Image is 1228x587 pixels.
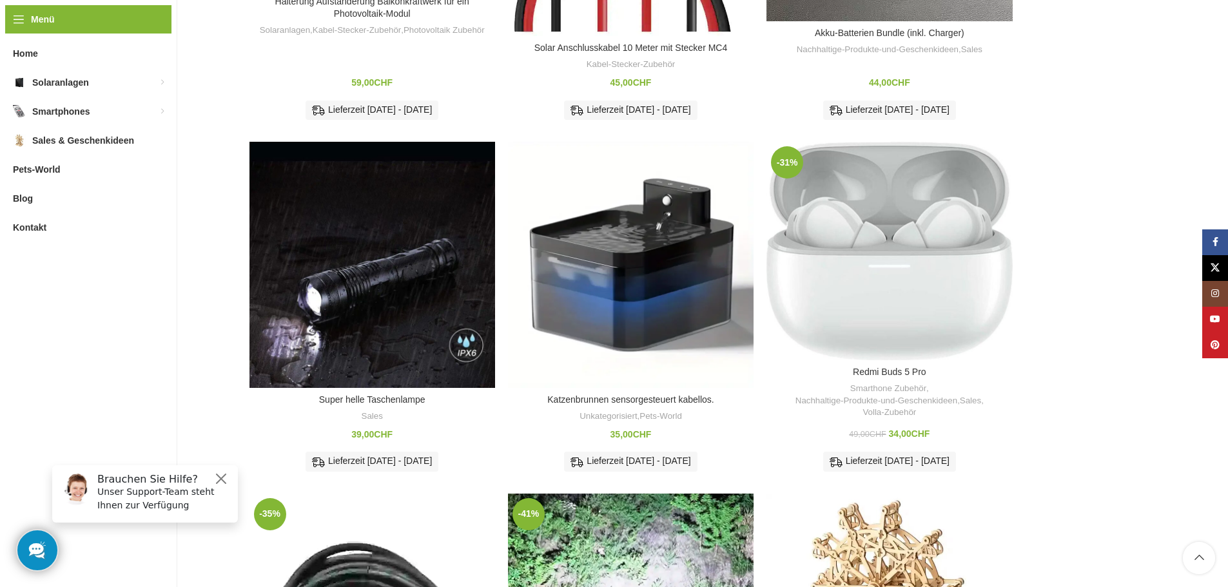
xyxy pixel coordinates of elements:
span: Sales & Geschenkideen [32,129,134,152]
a: Unkategorisiert [580,410,637,423]
bdi: 44,00 [869,77,910,88]
img: Sales & Geschenkideen [13,134,26,147]
a: Katzenbrunnen sensorgesteuert kabellos. [508,142,754,387]
span: Home [13,42,38,65]
span: CHF [892,77,910,88]
a: YouTube Social Link [1202,307,1228,332]
div: , [514,410,747,423]
a: Solar Anschlusskabel 10 Meter mit Stecker MC4 [534,43,728,53]
div: , [773,44,1006,56]
span: CHF [870,430,886,439]
a: Instagram Social Link [1202,281,1228,307]
span: Menü [31,12,55,26]
a: Scroll to top button [1183,542,1215,574]
bdi: 35,00 [610,429,652,439]
div: Lieferzeit [DATE] - [DATE] [306,101,438,120]
img: Smartphones [13,105,26,118]
a: Sales [961,44,982,56]
bdi: 59,00 [351,77,393,88]
a: X Social Link [1202,255,1228,281]
span: Kontakt [13,216,46,239]
div: Lieferzeit [DATE] - [DATE] [564,101,697,120]
a: Super helle Taschenlampe [249,142,495,387]
a: Smarthone Zubehör [850,383,926,395]
a: Akku-Batterien Bundle (inkl. Charger) [815,28,964,38]
span: -35% [254,498,286,530]
bdi: 39,00 [351,429,393,439]
a: Pets-World [639,410,682,423]
a: Kabel-Stecker-Zubehör [587,59,675,71]
span: CHF [633,77,652,88]
a: Sales [362,410,383,423]
span: -31% [771,146,803,178]
a: Pinterest Social Link [1202,332,1228,358]
div: , , [256,24,489,37]
a: Sales [960,395,981,407]
a: Kabel-Stecker-Zubehör [313,24,401,37]
bdi: 45,00 [610,77,652,88]
a: Redmi Buds 5 Pro [766,142,1012,360]
img: Solaranlagen [13,76,26,89]
a: Katzenbrunnen sensorgesteuert kabellos. [547,394,714,405]
span: Blog [13,187,33,210]
span: Pets-World [13,158,61,181]
a: Super helle Taschenlampe [319,394,425,405]
a: Solaranlagen [260,24,310,37]
span: Smartphones [32,100,90,123]
h6: Brauchen Sie Hilfe? [55,18,188,30]
div: , , , [773,383,1006,419]
img: Customer service [18,18,50,50]
span: CHF [374,77,393,88]
div: Lieferzeit [DATE] - [DATE] [564,452,697,471]
a: Nachhaltige-Produkte-und-Geschenkideen [795,395,957,407]
a: Redmi Buds 5 Pro [853,367,926,377]
bdi: 34,00 [889,428,930,439]
button: Close [171,16,187,32]
span: CHF [633,429,652,439]
bdi: 49,00 [849,430,886,439]
div: Lieferzeit [DATE] - [DATE] [823,101,956,120]
span: CHF [911,428,930,439]
div: Lieferzeit [DATE] - [DATE] [823,452,956,471]
span: CHF [374,429,393,439]
p: Unser Support-Team steht Ihnen zur Verfügung [55,30,188,57]
div: Lieferzeit [DATE] - [DATE] [306,452,438,471]
a: Volla-Zubehör [863,407,916,419]
span: Solaranlagen [32,71,89,94]
span: -41% [512,498,545,530]
a: Photovoltaik Zubehör [404,24,485,37]
a: Nachhaltige-Produkte-und-Geschenkideen [797,44,959,56]
a: Facebook Social Link [1202,229,1228,255]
